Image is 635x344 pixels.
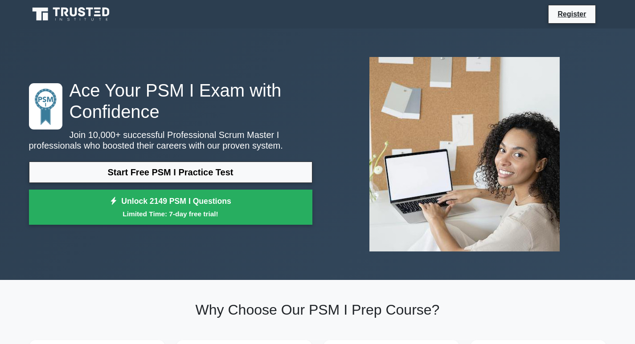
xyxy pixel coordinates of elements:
[29,80,312,122] h1: Ace Your PSM I Exam with Confidence
[40,209,301,219] small: Limited Time: 7-day free trial!
[29,130,312,151] p: Join 10,000+ successful Professional Scrum Master I professionals who boosted their careers with ...
[552,8,591,20] a: Register
[29,190,312,225] a: Unlock 2149 PSM I QuestionsLimited Time: 7-day free trial!
[29,301,606,318] h2: Why Choose Our PSM I Prep Course?
[29,162,312,183] a: Start Free PSM I Practice Test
